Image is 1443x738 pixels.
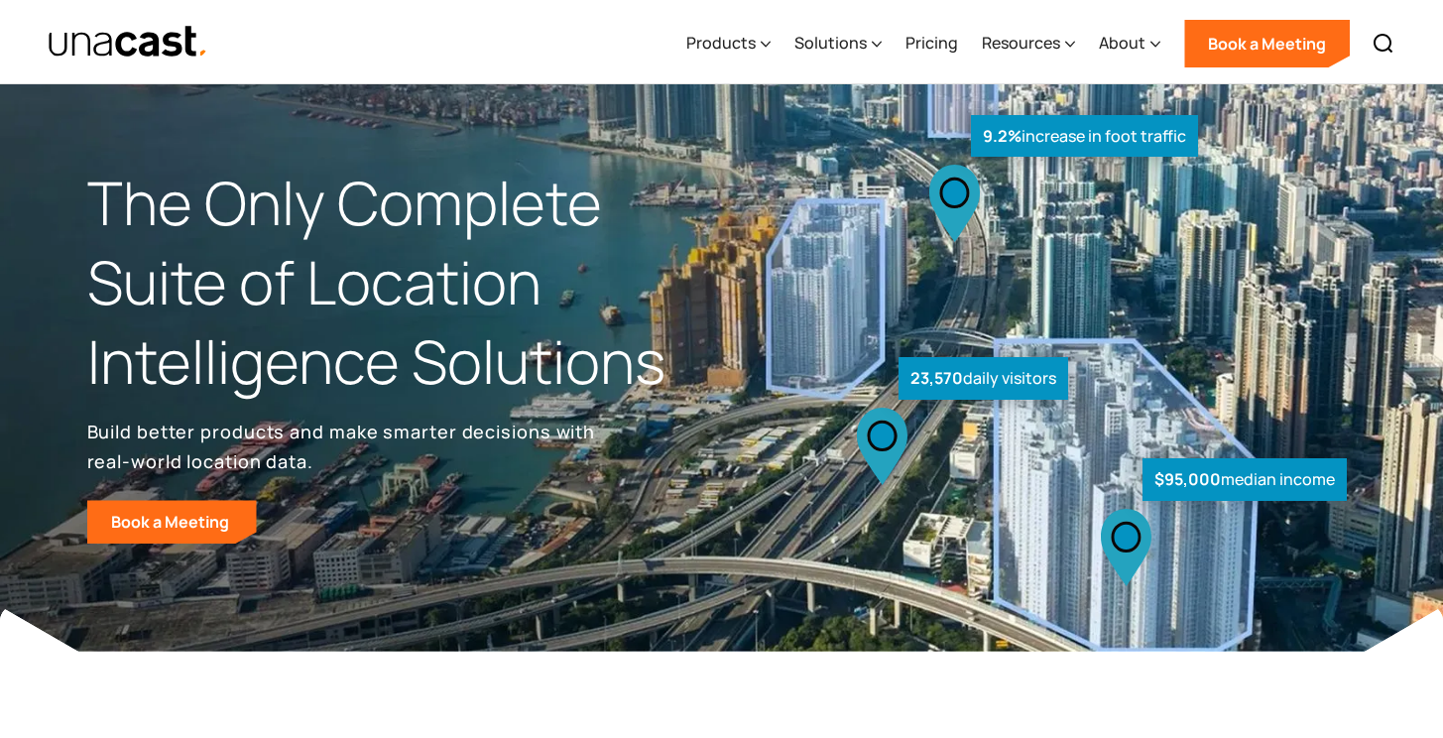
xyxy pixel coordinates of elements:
[87,500,257,544] a: Book a Meeting
[48,25,209,60] a: home
[982,31,1060,55] div: Resources
[1372,32,1395,56] img: Search icon
[686,3,771,84] div: Products
[48,25,209,60] img: Unacast text logo
[983,125,1022,147] strong: 9.2%
[1154,468,1221,490] strong: $95,000
[1184,20,1350,67] a: Book a Meeting
[899,357,1068,400] div: daily visitors
[794,3,882,84] div: Solutions
[910,367,963,389] strong: 23,570
[982,3,1075,84] div: Resources
[1099,3,1160,84] div: About
[87,417,603,476] p: Build better products and make smarter decisions with real-world location data.
[1142,458,1347,501] div: median income
[87,164,722,401] h1: The Only Complete Suite of Location Intelligence Solutions
[1099,31,1145,55] div: About
[794,31,867,55] div: Solutions
[905,3,958,84] a: Pricing
[971,115,1198,158] div: increase in foot traffic
[686,31,756,55] div: Products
